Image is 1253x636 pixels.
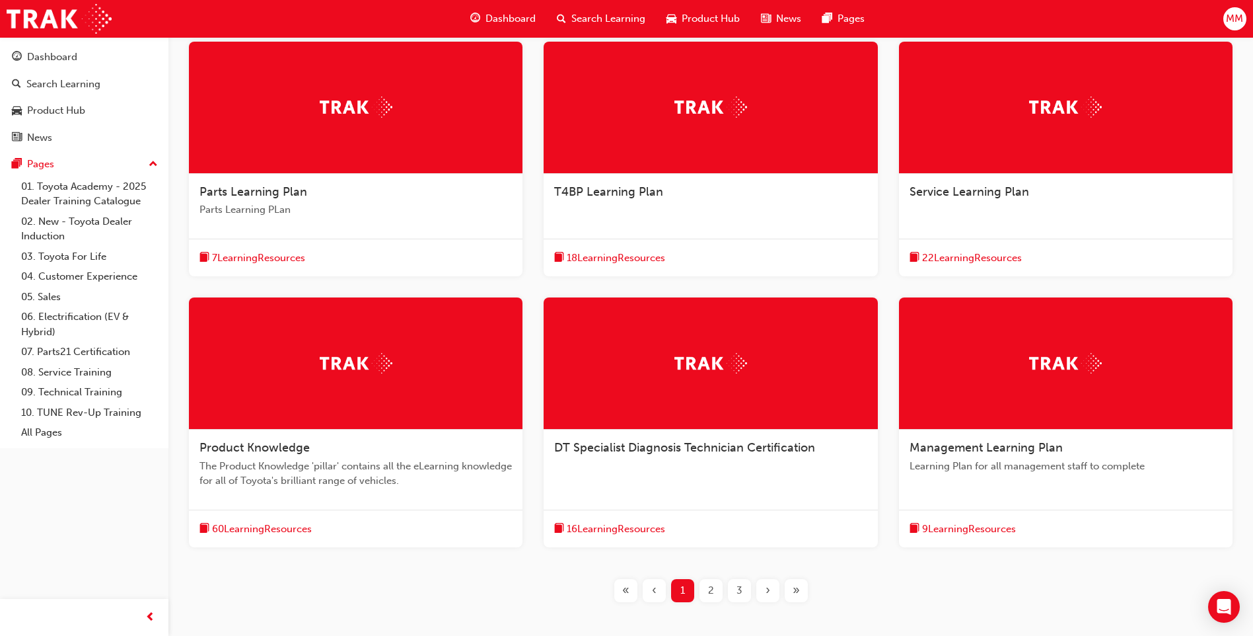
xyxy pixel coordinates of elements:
button: book-icon22LearningResources [910,250,1022,266]
button: Next page [754,579,782,602]
button: Page 1 [668,579,697,602]
div: Dashboard [27,50,77,65]
span: 1 [680,583,685,598]
a: 02. New - Toyota Dealer Induction [16,212,163,247]
span: MM [1226,11,1243,26]
span: 7 Learning Resources [212,251,305,266]
img: Trak [674,97,747,117]
div: Search Learning [26,77,100,92]
span: The Product Knowledge 'pillar' contains all the eLearning knowledge for all of Toyota's brilliant... [199,459,512,489]
a: search-iconSearch Learning [546,5,656,32]
span: book-icon [199,521,209,537]
span: news-icon [761,11,771,27]
a: TrakService Learning Planbook-icon22LearningResources [899,42,1233,277]
span: book-icon [554,250,564,266]
span: Service Learning Plan [910,184,1029,199]
a: 10. TUNE Rev-Up Training [16,403,163,423]
img: Trak [7,4,112,34]
span: 22 Learning Resources [922,251,1022,266]
a: TrakManagement Learning PlanLearning Plan for all management staff to completebook-icon9LearningR... [899,298,1233,547]
a: 07. Parts21 Certification [16,342,163,362]
div: Open Intercom Messenger [1208,591,1240,623]
a: 01. Toyota Academy - 2025 Dealer Training Catalogue [16,177,163,212]
span: 2 [708,583,714,598]
span: search-icon [12,79,21,91]
a: car-iconProduct Hub [656,5,750,32]
a: Product Hub [5,99,163,123]
span: 9 Learning Resources [922,522,1016,537]
span: Learning Plan for all management staff to complete [910,459,1222,474]
a: 06. Electrification (EV & Hybrid) [16,307,163,342]
button: MM [1223,7,1246,30]
span: Pages [838,11,865,26]
a: guage-iconDashboard [460,5,546,32]
a: TrakParts Learning PlanParts Learning PLanbook-icon7LearningResources [189,42,522,277]
span: 18 Learning Resources [567,251,665,266]
a: 09. Technical Training [16,382,163,403]
a: News [5,126,163,150]
a: Search Learning [5,72,163,97]
span: Parts Learning Plan [199,184,307,199]
span: car-icon [666,11,676,27]
span: Product Hub [682,11,740,26]
button: First page [612,579,640,602]
span: News [776,11,801,26]
span: news-icon [12,132,22,144]
span: ‹ [652,583,657,598]
span: » [793,583,800,598]
img: Trak [320,97,392,117]
button: book-icon7LearningResources [199,250,305,266]
span: 3 [736,583,742,598]
span: Parts Learning PLan [199,202,512,218]
button: book-icon60LearningResources [199,521,312,537]
span: car-icon [12,105,22,117]
img: Trak [1029,97,1102,117]
span: book-icon [554,521,564,537]
span: prev-icon [145,610,155,626]
span: Dashboard [485,11,536,26]
div: Product Hub [27,103,85,118]
a: pages-iconPages [812,5,875,32]
button: DashboardSearch LearningProduct HubNews [5,42,163,152]
span: Management Learning Plan [910,440,1063,455]
span: DT Specialist Diagnosis Technician Certification [554,440,815,455]
img: Trak [320,353,392,374]
div: Pages [27,157,54,172]
span: book-icon [910,521,919,537]
span: « [622,583,629,598]
div: News [27,130,52,145]
a: All Pages [16,422,163,443]
a: 04. Customer Experience [16,266,163,287]
a: Dashboard [5,45,163,69]
button: Previous page [640,579,668,602]
span: pages-icon [822,11,832,27]
button: Page 2 [697,579,725,602]
span: up-icon [149,156,158,173]
img: Trak [674,353,747,374]
span: 16 Learning Resources [567,522,665,537]
span: Product Knowledge [199,440,310,455]
a: TrakProduct KnowledgeThe Product Knowledge 'pillar' contains all the eLearning knowledge for all ... [189,298,522,547]
a: TrakDT Specialist Diagnosis Technician Certificationbook-icon16LearningResources [544,298,877,547]
button: Page 3 [725,579,754,602]
span: book-icon [199,250,209,266]
a: 08. Service Training [16,362,163,383]
a: TrakT4BP Learning Planbook-icon18LearningResources [544,42,877,277]
img: Trak [1029,353,1102,374]
button: Last page [782,579,810,602]
span: pages-icon [12,159,22,171]
button: Pages [5,152,163,177]
span: search-icon [557,11,566,27]
a: 03. Toyota For Life [16,247,163,267]
span: T4BP Learning Plan [554,184,663,199]
a: 05. Sales [16,287,163,307]
span: › [766,583,770,598]
button: book-icon9LearningResources [910,521,1016,537]
span: Search Learning [571,11,645,26]
span: guage-icon [12,52,22,63]
button: book-icon16LearningResources [554,521,665,537]
span: 60 Learning Resources [212,522,312,537]
span: book-icon [910,250,919,266]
